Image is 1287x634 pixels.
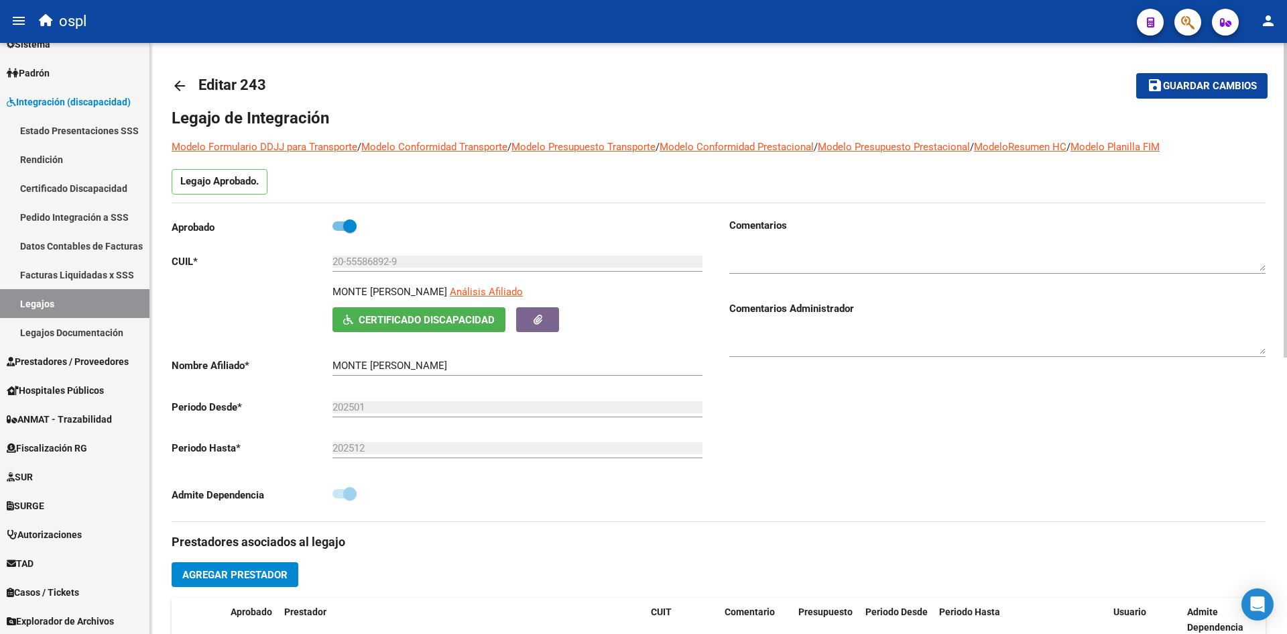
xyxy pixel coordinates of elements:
span: Fiscalización RG [7,441,87,456]
span: SURGE [7,498,44,513]
mat-icon: person [1260,13,1276,29]
a: Modelo Conformidad Prestacional [660,141,814,153]
a: ModeloResumen HC [974,141,1066,153]
span: Usuario [1113,606,1146,617]
p: Nombre Afiliado [172,358,332,373]
button: Guardar cambios [1136,73,1268,98]
span: Periodo Hasta [939,606,1000,617]
div: Open Intercom Messenger [1241,588,1274,621]
a: Modelo Conformidad Transporte [361,141,507,153]
span: ANMAT - Trazabilidad [7,412,112,427]
p: Legajo Aprobado. [172,169,267,195]
span: Guardar cambios [1163,81,1257,93]
span: Casos / Tickets [7,585,79,600]
p: CUIL [172,254,332,269]
span: Prestador [284,606,326,617]
p: Aprobado [172,220,332,235]
button: Agregar Prestador [172,562,298,587]
span: Padrón [7,66,50,81]
span: Explorador de Archivos [7,614,114,629]
span: Comentario [725,606,775,617]
mat-icon: arrow_back [172,78,188,94]
mat-icon: save [1147,77,1163,93]
span: Hospitales Públicos [7,383,104,398]
span: TAD [7,556,34,571]
a: Modelo Formulario DDJJ para Transporte [172,141,357,153]
a: Modelo Presupuesto Prestacional [818,141,970,153]
span: Editar 243 [198,76,266,93]
h3: Comentarios Administrador [729,301,1266,316]
h1: Legajo de Integración [172,107,1266,129]
span: ospl [59,7,86,36]
span: Integración (discapacidad) [7,95,131,109]
h3: Prestadores asociados al legajo [172,533,1266,551]
a: Modelo Presupuesto Transporte [511,141,656,153]
span: Periodo Desde [865,606,928,617]
span: Sistema [7,37,50,52]
mat-icon: menu [11,13,27,29]
span: Certificado Discapacidad [359,314,495,326]
button: Certificado Discapacidad [332,307,505,332]
p: Periodo Hasta [172,441,332,456]
span: SUR [7,470,33,484]
span: Admite Dependencia [1187,606,1243,633]
h3: Comentarios [729,218,1266,233]
a: Modelo Planilla FIM [1070,141,1160,153]
p: Admite Dependencia [172,488,332,503]
span: Análisis Afiliado [450,286,523,298]
p: MONTE [PERSON_NAME] [332,284,447,299]
span: Autorizaciones [7,527,82,542]
span: CUIT [651,606,672,617]
span: Aprobado [231,606,272,617]
span: Agregar Prestador [182,569,288,581]
span: Prestadores / Proveedores [7,354,129,369]
span: Presupuesto [798,606,853,617]
p: Periodo Desde [172,400,332,415]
